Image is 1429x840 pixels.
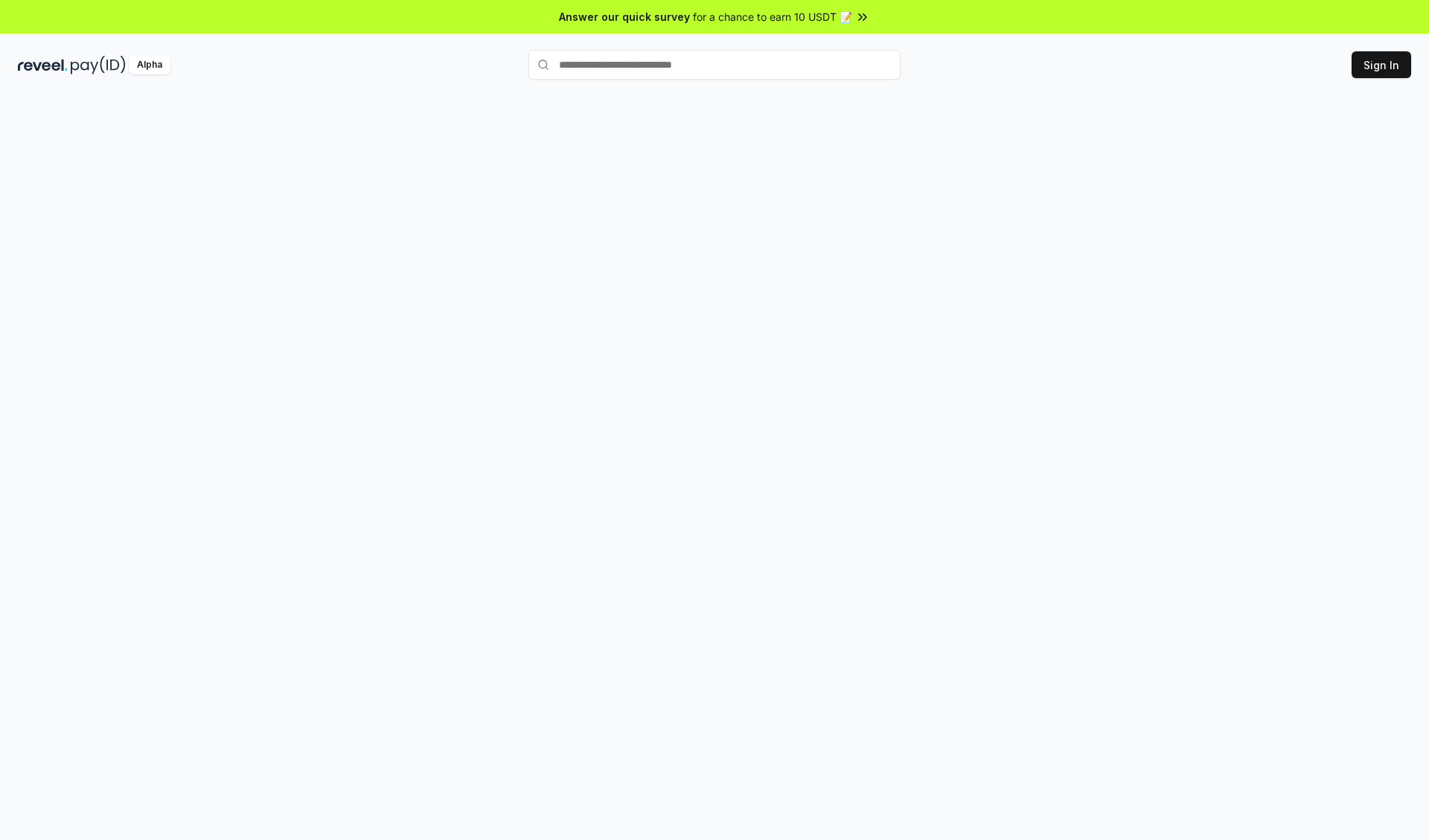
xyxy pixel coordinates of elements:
img: pay_id [71,56,126,74]
button: Sign In [1352,51,1411,78]
img: reveel_dark [18,56,68,74]
div: Alpha [129,56,170,74]
span: for a chance to earn 10 USDT 📝 [693,9,852,25]
span: Answer our quick survey [559,9,690,25]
